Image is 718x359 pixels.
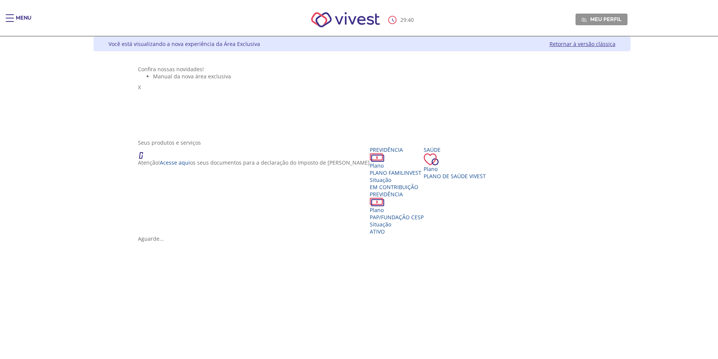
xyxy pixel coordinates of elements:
a: Previdência PlanoPLANO FAMILINVEST SituaçãoEM CONTRIBUIÇÃO [370,146,424,191]
a: Saúde PlanoPlano de Saúde VIVEST [424,146,486,180]
span: 40 [408,16,414,23]
div: Previdência [370,191,424,198]
span: PAP/FUNDAÇÃO CESP [370,214,424,221]
span: Meu perfil [590,16,622,23]
div: Confira nossas novidades! [138,66,586,73]
div: Plano [424,165,486,173]
section: <span lang="pt-BR" dir="ltr">Visualizador do Conteúdo da Web</span> 1 [138,66,586,131]
div: Situação [370,176,424,183]
img: Meu perfil [581,17,587,23]
div: Situação [370,221,424,228]
div: Plano [370,162,424,169]
span: 29 [400,16,406,23]
div: : [388,16,415,24]
span: Manual da nova área exclusiva [153,73,231,80]
div: Saúde [424,146,486,153]
section: <span lang="en" dir="ltr">ProdutosCard</span> [138,139,586,242]
div: Menu [16,14,31,29]
a: Previdência PlanoPAP/FUNDAÇÃO CESP SituaçãoAtivo [370,191,424,235]
span: Plano de Saúde VIVEST [424,173,486,180]
div: Previdência [370,146,424,153]
span: PLANO FAMILINVEST [370,169,421,176]
a: Acesse aqui [160,159,190,166]
p: Atenção! os seus documentos para a declaração do Imposto de [PERSON_NAME] [138,159,370,166]
span: EM CONTRIBUIÇÃO [370,183,418,191]
div: Seus produtos e serviços [138,139,586,146]
div: Plano [370,206,424,214]
div: Aguarde... [138,235,586,242]
img: ico_atencao.png [138,146,151,159]
div: Você está visualizando a nova experiência da Área Exclusiva [109,40,260,47]
img: Vivest [303,4,388,36]
img: ico_coracao.png [424,153,439,165]
img: ico_dinheiro.png [370,198,384,206]
a: Retornar à versão clássica [550,40,615,47]
img: ico_dinheiro.png [370,153,384,162]
span: Ativo [370,228,385,235]
span: X [138,84,141,91]
a: Meu perfil [576,14,628,25]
